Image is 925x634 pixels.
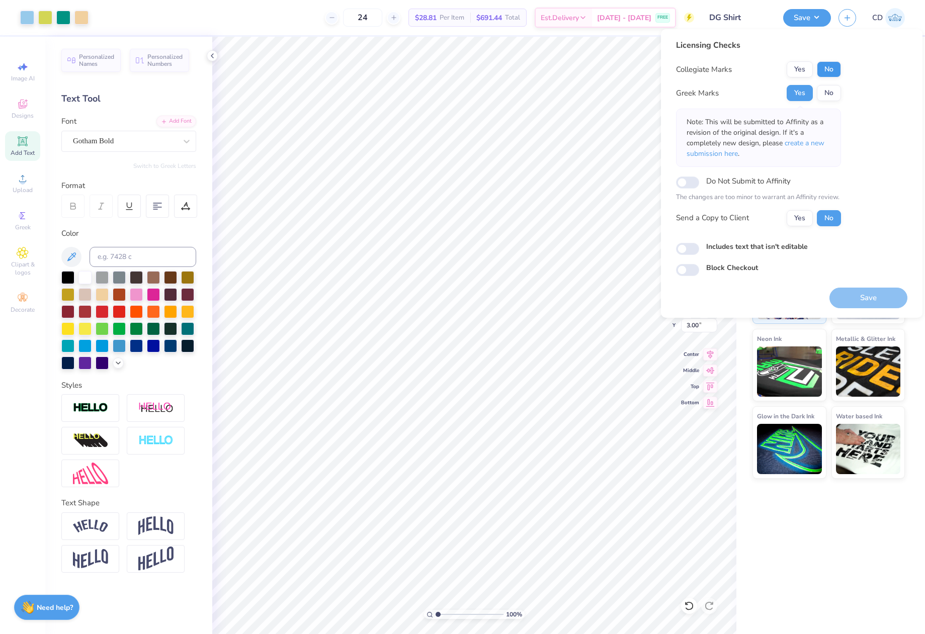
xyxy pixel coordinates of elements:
span: Metallic & Glitter Ink [836,333,895,344]
img: Water based Ink [836,424,901,474]
div: Licensing Checks [676,39,841,51]
button: Save [783,9,831,27]
div: Styles [61,380,196,391]
img: Stroke [73,402,108,414]
img: Cedric Diasanta [885,8,905,28]
span: Upload [13,186,33,194]
div: Color [61,228,196,239]
div: Text Shape [61,497,196,509]
button: Yes [787,61,813,77]
img: Arc [73,519,108,533]
img: Free Distort [73,463,108,484]
button: Yes [787,210,813,226]
img: Rise [138,547,174,571]
span: Clipart & logos [5,260,40,277]
input: – – [343,9,382,27]
div: Add Font [156,116,196,127]
span: Personalized Numbers [147,53,183,67]
button: No [817,85,841,101]
a: CD [872,8,905,28]
span: Middle [681,367,699,374]
span: [DATE] - [DATE] [597,13,651,23]
span: Image AI [11,74,35,82]
span: CD [872,12,883,24]
div: Greek Marks [676,87,719,99]
label: Block Checkout [706,262,758,273]
img: Metallic & Glitter Ink [836,346,901,397]
span: Total [505,13,520,23]
span: Top [681,383,699,390]
input: Untitled Design [702,8,776,28]
span: Greek [15,223,31,231]
button: Switch to Greek Letters [133,162,196,170]
button: Yes [787,85,813,101]
div: Format [61,180,197,192]
span: Decorate [11,306,35,314]
span: Per Item [440,13,464,23]
span: Personalized Names [79,53,115,67]
span: $691.44 [476,13,502,23]
button: No [817,210,841,226]
span: 100 % [506,610,522,619]
input: e.g. 7428 c [90,247,196,267]
div: Collegiate Marks [676,64,732,75]
img: Shadow [138,402,174,414]
span: $28.81 [415,13,437,23]
span: Add Text [11,149,35,157]
p: The changes are too minor to warrant an Affinity review. [676,193,841,203]
span: Center [681,351,699,358]
img: Glow in the Dark Ink [757,424,822,474]
img: 3d Illusion [73,433,108,449]
span: Designs [12,112,34,120]
span: Glow in the Dark Ink [757,411,814,421]
img: Neon Ink [757,346,822,397]
span: Bottom [681,399,699,406]
img: Flag [73,549,108,569]
span: Est. Delivery [541,13,579,23]
span: Water based Ink [836,411,882,421]
span: FREE [657,14,668,21]
img: Arch [138,516,174,535]
img: Negative Space [138,435,174,446]
strong: Need help? [37,603,73,612]
label: Font [61,116,76,127]
label: Includes text that isn't editable [706,241,808,252]
div: Text Tool [61,92,196,106]
button: No [817,61,841,77]
div: Send a Copy to Client [676,212,749,224]
p: Note: This will be submitted to Affinity as a revision of the original design. If it's a complete... [687,117,830,159]
span: Neon Ink [757,333,782,344]
label: Do Not Submit to Affinity [706,174,791,188]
